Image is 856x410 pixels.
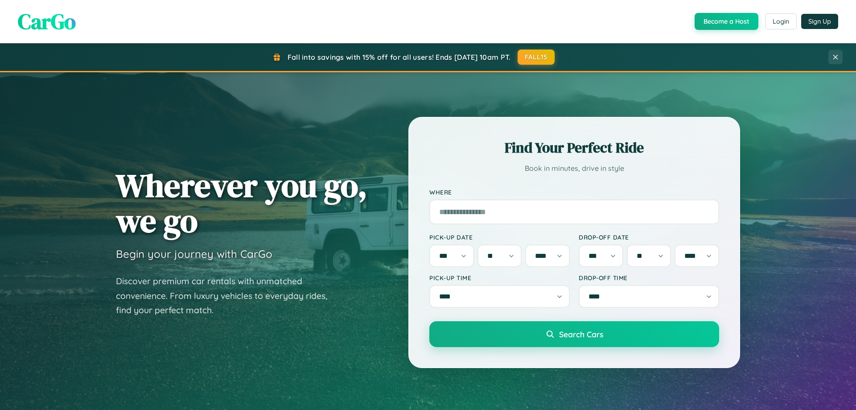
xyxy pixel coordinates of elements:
span: Search Cars [559,329,603,339]
h1: Wherever you go, we go [116,168,367,238]
label: Pick-up Date [429,233,570,241]
button: Login [765,13,797,29]
label: Pick-up Time [429,274,570,282]
button: FALL15 [518,50,555,65]
button: Sign Up [801,14,838,29]
button: Become a Host [695,13,758,30]
label: Drop-off Time [579,274,719,282]
h2: Find Your Perfect Ride [429,138,719,157]
label: Drop-off Date [579,233,719,241]
span: Fall into savings with 15% off for all users! Ends [DATE] 10am PT. [288,53,511,62]
h3: Begin your journey with CarGo [116,247,272,261]
span: CarGo [18,7,76,36]
button: Search Cars [429,321,719,347]
label: Where [429,188,719,196]
p: Book in minutes, drive in style [429,162,719,175]
p: Discover premium car rentals with unmatched convenience. From luxury vehicles to everyday rides, ... [116,274,339,318]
